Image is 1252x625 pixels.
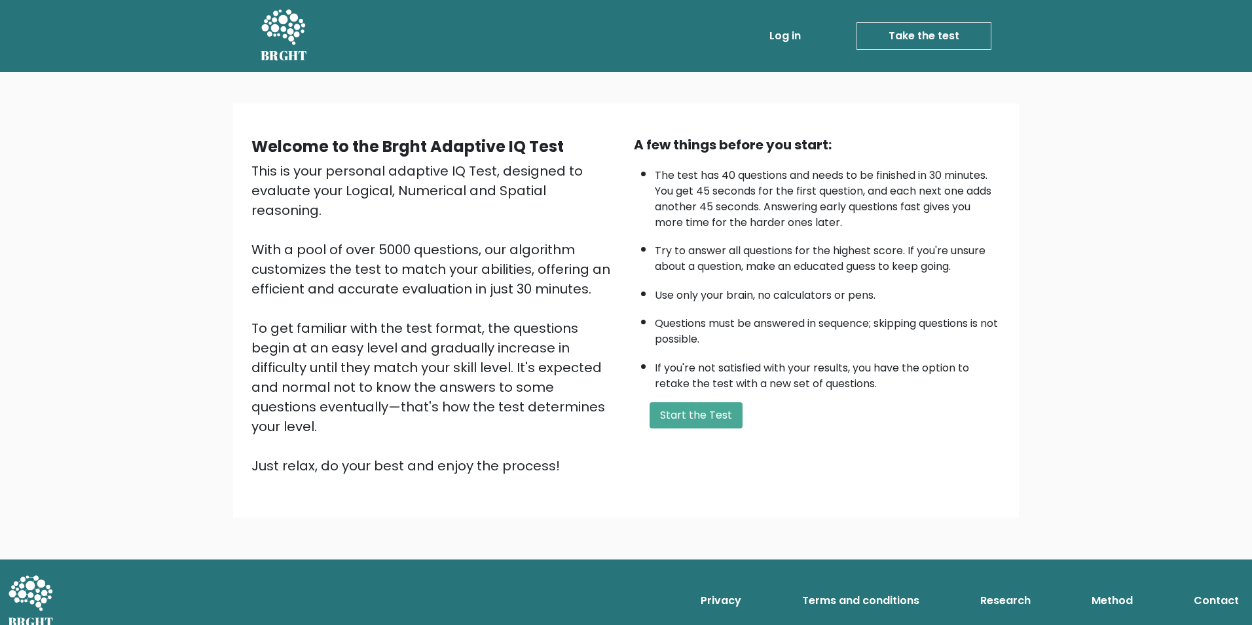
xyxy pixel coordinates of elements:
[650,402,743,428] button: Start the Test
[251,161,618,476] div: This is your personal adaptive IQ Test, designed to evaluate your Logical, Numerical and Spatial ...
[856,22,991,50] a: Take the test
[764,23,806,49] a: Log in
[261,48,308,64] h5: BRGHT
[655,237,1001,275] li: Try to answer all questions for the highest score. If you're unsure about a question, make an edu...
[251,136,564,157] b: Welcome to the Brght Adaptive IQ Test
[1086,588,1138,614] a: Method
[1188,588,1244,614] a: Contact
[695,588,746,614] a: Privacy
[975,588,1036,614] a: Research
[655,161,1001,231] li: The test has 40 questions and needs to be finished in 30 minutes. You get 45 seconds for the firs...
[655,281,1001,303] li: Use only your brain, no calculators or pens.
[655,354,1001,392] li: If you're not satisfied with your results, you have the option to retake the test with a new set ...
[261,5,308,67] a: BRGHT
[655,309,1001,347] li: Questions must be answered in sequence; skipping questions is not possible.
[634,135,1001,155] div: A few things before you start:
[797,588,925,614] a: Terms and conditions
